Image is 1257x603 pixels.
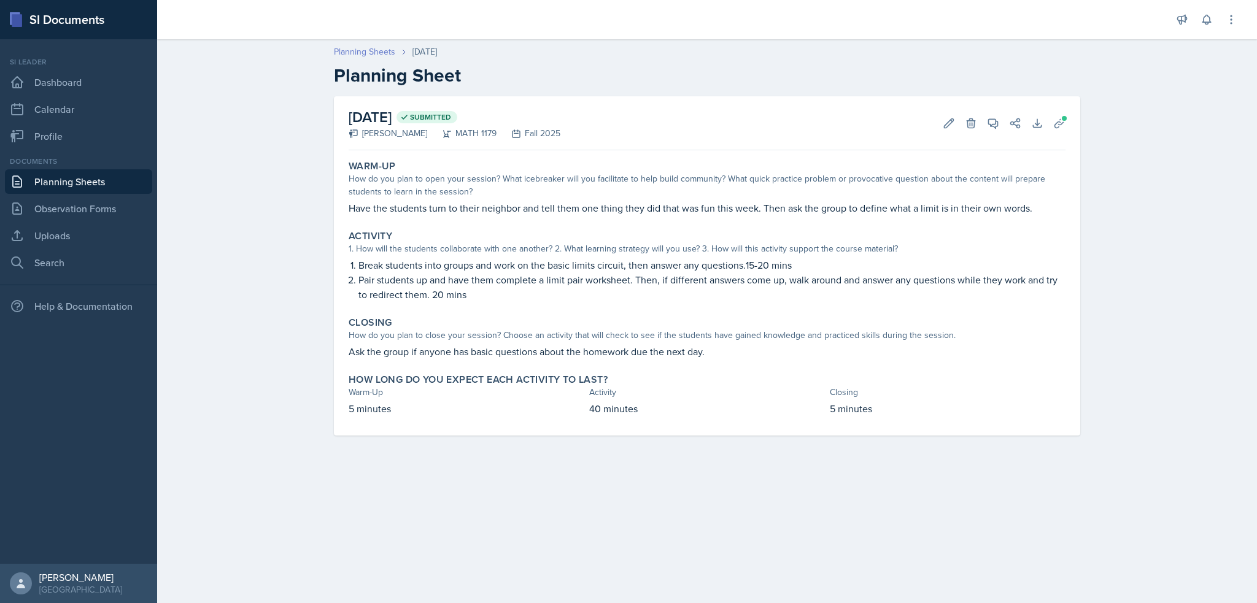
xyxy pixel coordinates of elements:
[349,172,1066,198] div: How do you plan to open your session? What icebreaker will you facilitate to help build community...
[412,45,437,58] div: [DATE]
[589,401,825,416] p: 40 minutes
[589,386,825,399] div: Activity
[39,571,122,583] div: [PERSON_NAME]
[5,156,152,167] div: Documents
[5,223,152,248] a: Uploads
[349,127,427,140] div: [PERSON_NAME]
[349,242,1066,255] div: 1. How will the students collaborate with one another? 2. What learning strategy will you use? 3....
[830,386,1066,399] div: Closing
[349,230,392,242] label: Activity
[5,70,152,94] a: Dashboard
[410,112,451,122] span: Submitted
[349,344,1066,359] p: Ask the group if anyone has basic questions about the homework due the next day.
[5,124,152,148] a: Profile
[5,169,152,194] a: Planning Sheets
[349,317,392,329] label: Closing
[358,272,1066,302] p: Pair students up and have them complete a limit pair worksheet. Then, if different answers come u...
[5,196,152,221] a: Observation Forms
[349,329,1066,342] div: How do you plan to close your session? Choose an activity that will check to see if the students ...
[349,374,608,386] label: How long do you expect each activity to last?
[5,294,152,318] div: Help & Documentation
[349,201,1066,215] p: Have the students turn to their neighbor and tell them one thing they did that was fun this week....
[358,258,1066,272] p: Break students into groups and work on the basic limits circuit, then answer any questions.15-20 ...
[39,583,122,596] div: [GEOGRAPHIC_DATA]
[497,127,560,140] div: Fall 2025
[349,401,584,416] p: 5 minutes
[349,386,584,399] div: Warm-Up
[334,45,395,58] a: Planning Sheets
[334,64,1080,86] h2: Planning Sheet
[5,250,152,275] a: Search
[5,97,152,121] a: Calendar
[349,106,560,128] h2: [DATE]
[427,127,497,140] div: MATH 1179
[5,56,152,67] div: Si leader
[349,160,396,172] label: Warm-Up
[830,401,1066,416] p: 5 minutes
